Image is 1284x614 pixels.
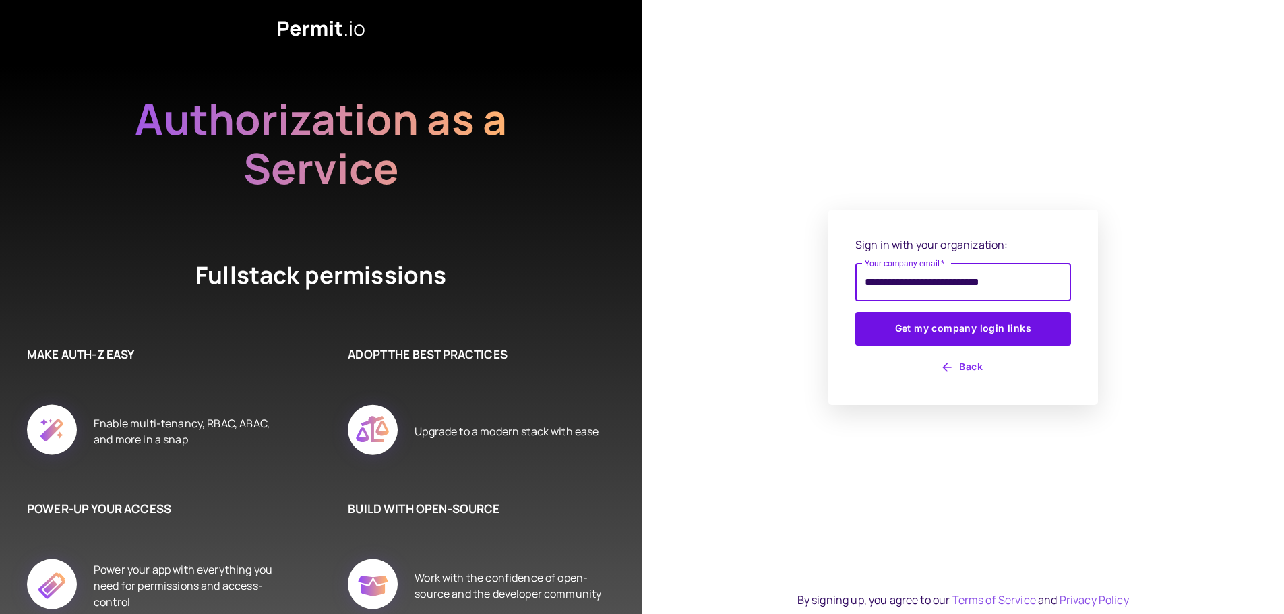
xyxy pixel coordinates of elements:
[348,346,601,363] h6: ADOPT THE BEST PRACTICES
[94,390,280,473] div: Enable multi-tenancy, RBAC, ABAC, and more in a snap
[952,592,1036,607] a: Terms of Service
[1060,592,1129,607] a: Privacy Policy
[415,390,599,473] div: Upgrade to a modern stack with ease
[855,312,1071,346] button: Get my company login links
[348,500,601,518] h6: BUILD WITH OPEN-SOURCE
[865,257,945,269] label: Your company email
[797,592,1129,608] div: By signing up, you agree to our and
[92,94,550,193] h2: Authorization as a Service
[855,357,1071,378] button: Back
[27,346,280,363] h6: MAKE AUTH-Z EASY
[146,259,496,292] h4: Fullstack permissions
[855,237,1071,253] p: Sign in with your organization:
[27,500,280,518] h6: POWER-UP YOUR ACCESS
